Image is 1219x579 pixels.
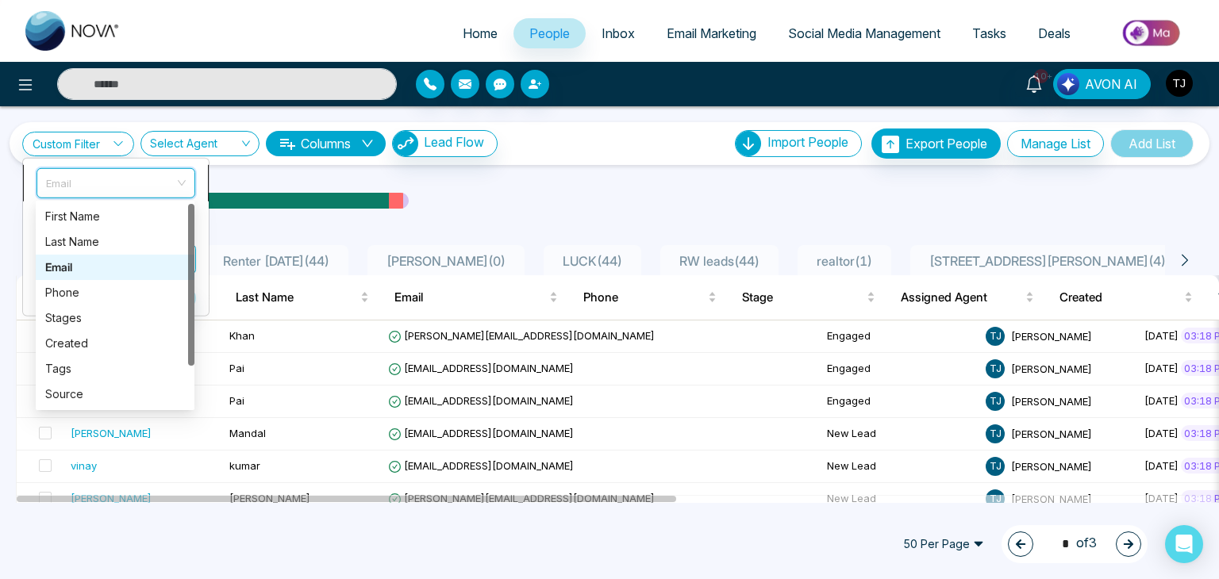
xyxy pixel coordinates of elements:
a: Social Media Management [772,18,956,48]
div: Last Name [45,233,185,251]
img: Lead Flow [393,131,418,156]
span: [PERSON_NAME] [1011,329,1092,342]
span: [EMAIL_ADDRESS][DOMAIN_NAME] [388,427,574,439]
img: User Avatar [1166,70,1193,97]
div: Tags [45,360,185,378]
span: Email [394,288,546,307]
span: Pai [229,362,244,374]
span: Khan [229,329,255,342]
div: [PERSON_NAME] [71,490,152,506]
span: [EMAIL_ADDRESS][DOMAIN_NAME] [388,362,574,374]
span: [DATE] [1144,329,1179,342]
a: Lead FlowLead Flow [386,130,498,157]
span: [DATE] [1144,427,1179,439]
span: 50 Per Page [892,531,995,557]
span: Inbox [602,25,635,41]
span: AVON AI [1085,75,1137,94]
span: Pai [229,394,244,407]
span: Home [463,25,498,41]
span: [PERSON_NAME] [229,492,310,504]
span: T J [986,424,1005,443]
th: Stage [729,275,888,320]
th: Email [382,275,571,320]
th: Phone [571,275,729,320]
div: First Name [36,204,194,229]
span: [PERSON_NAME] [1011,394,1092,407]
span: Deals [1038,25,1071,41]
th: Last Name [223,275,382,320]
div: Created [45,335,185,352]
span: [EMAIL_ADDRESS][DOMAIN_NAME] [388,459,574,472]
span: [DATE] [1144,492,1179,504]
span: of 3 [1052,533,1097,554]
span: T J [986,392,1005,411]
div: [PERSON_NAME] [71,425,152,441]
img: Nova CRM Logo [25,11,121,51]
span: [PERSON_NAME] [1011,427,1092,439]
a: Home [447,18,513,48]
div: Created [36,331,194,356]
span: [PERSON_NAME] [1011,492,1092,504]
span: [PERSON_NAME][EMAIL_ADDRESS][DOMAIN_NAME] [388,329,655,342]
li: Start with [23,201,209,237]
span: [DATE] [1144,362,1179,374]
button: AVON AI [1053,69,1151,99]
th: Assigned Agent [888,275,1047,320]
span: T J [986,489,1005,508]
span: Social Media Management [788,25,940,41]
span: Phone [583,288,705,307]
span: [PERSON_NAME][EMAIL_ADDRESS][DOMAIN_NAME] [388,492,655,504]
span: Renter [DATE] ( 44 ) [217,253,336,269]
span: Export People [906,136,987,151]
button: Lead Flow [392,130,498,157]
td: New Lead [821,483,979,516]
a: Deals [1022,18,1086,48]
span: Stage [742,288,863,307]
span: T J [986,359,1005,378]
span: T J [986,327,1005,346]
div: Stages [36,305,194,331]
a: Tasks [956,18,1022,48]
td: Engaged [821,353,979,385]
li: Email [23,164,209,201]
div: Open Intercom Messenger [1165,525,1203,563]
button: Columnsdown [266,131,386,156]
a: Inbox [586,18,651,48]
td: New Lead [821,451,979,483]
a: Email Marketing [651,18,772,48]
div: Tags [36,356,194,382]
td: Engaged [821,385,979,418]
ul: Custom Filter [22,157,210,316]
span: T J [986,457,1005,476]
span: [PERSON_NAME] ( 0 ) [380,253,512,269]
span: RW leads ( 44 ) [673,253,766,269]
span: [PERSON_NAME] [1011,362,1092,374]
span: [EMAIL_ADDRESS][DOMAIN_NAME] [388,394,574,407]
a: Custom Filter [22,132,134,156]
span: Email [46,168,186,197]
span: [DATE] [1144,459,1179,472]
div: Last Name [36,229,194,255]
span: [STREET_ADDRESS][PERSON_NAME] ( 4 ) [923,253,1172,269]
div: Source [45,385,185,403]
span: LUCK ( 44 ) [556,253,629,269]
span: Import People [767,134,848,150]
span: Mandal [229,427,266,439]
div: Email [45,259,185,276]
a: People [513,18,586,48]
span: Assigned Agent [901,288,1022,307]
td: New Lead [821,418,979,451]
div: vinay [71,458,97,474]
a: 10+ [1015,69,1053,97]
div: Source [36,382,194,407]
div: First Name [45,208,185,225]
th: Created [1047,275,1206,320]
span: 10+ [1034,69,1048,83]
span: Email Marketing [667,25,756,41]
span: [PERSON_NAME] [1011,459,1092,472]
img: Lead Flow [1057,73,1079,95]
span: Created [1059,288,1181,307]
span: [DATE] [1144,394,1179,407]
span: Last Name [236,288,357,307]
span: kumar [229,459,260,472]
